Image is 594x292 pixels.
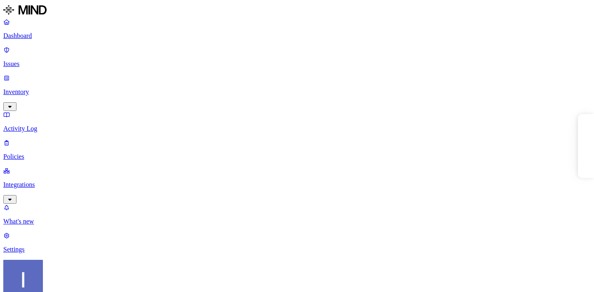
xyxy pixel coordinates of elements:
a: Dashboard [3,18,591,40]
p: Integrations [3,181,591,188]
p: What's new [3,218,591,225]
a: Settings [3,232,591,253]
img: MIND [3,3,47,16]
a: Activity Log [3,111,591,132]
p: Settings [3,246,591,253]
a: What's new [3,204,591,225]
a: Integrations [3,167,591,203]
p: Issues [3,60,591,68]
a: Policies [3,139,591,160]
p: Activity Log [3,125,591,132]
a: MIND [3,3,591,18]
p: Inventory [3,88,591,96]
a: Issues [3,46,591,68]
a: Inventory [3,74,591,110]
p: Dashboard [3,32,591,40]
p: Policies [3,153,591,160]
